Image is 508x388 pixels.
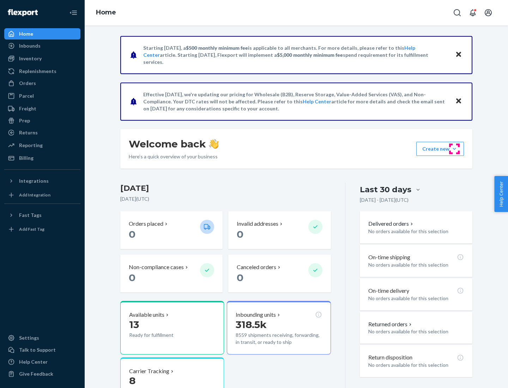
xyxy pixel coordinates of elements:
[4,344,80,356] a: Talk to Support
[186,45,248,51] span: $500 monthly minimum fee
[19,55,42,62] div: Inventory
[466,6,480,20] button: Open notifications
[129,220,163,228] p: Orders placed
[8,9,38,16] img: Flexport logo
[96,8,116,16] a: Home
[129,332,194,339] p: Ready for fulfillment
[4,90,80,102] a: Parcel
[19,177,49,184] div: Integrations
[4,332,80,344] a: Settings
[227,301,331,354] button: Inbounding units318.5k8559 shipments receiving, forwarding, in transit, or ready to ship
[129,228,135,240] span: 0
[236,332,322,346] p: 8559 shipments receiving, forwarding, in transit, or ready to ship
[19,358,48,365] div: Help Center
[277,52,343,58] span: $5,000 monthly minimum fee
[237,263,276,271] p: Canceled orders
[19,117,30,124] div: Prep
[236,311,276,319] p: Inbounding units
[4,53,80,64] a: Inventory
[19,142,43,149] div: Reporting
[4,210,80,221] button: Fast Tags
[368,353,412,362] p: Return disposition
[4,40,80,51] a: Inbounds
[90,2,122,23] ol: breadcrumbs
[368,295,464,302] p: No orders available for this selection
[19,334,39,341] div: Settings
[454,50,463,60] button: Close
[368,320,413,328] button: Returned orders
[237,228,243,240] span: 0
[494,176,508,212] button: Help Center
[19,226,44,232] div: Add Fast Tag
[4,356,80,368] a: Help Center
[129,263,184,271] p: Non-compliance cases
[19,68,56,75] div: Replenishments
[19,346,56,353] div: Talk to Support
[368,261,464,268] p: No orders available for this selection
[129,153,219,160] p: Here’s a quick overview of your business
[416,142,464,156] button: Create new
[4,368,80,380] button: Give Feedback
[143,91,448,112] p: Effective [DATE], we're updating our pricing for Wholesale (B2B), Reserve Storage, Value-Added Se...
[129,367,169,375] p: Carrier Tracking
[4,224,80,235] a: Add Fast Tag
[368,220,415,228] button: Delivered orders
[19,129,38,136] div: Returns
[19,105,36,112] div: Freight
[4,103,80,114] a: Freight
[4,66,80,77] a: Replenishments
[120,183,331,194] h3: [DATE]
[368,362,464,369] p: No orders available for this selection
[19,154,34,162] div: Billing
[4,189,80,201] a: Add Integration
[4,140,80,151] a: Reporting
[4,127,80,138] a: Returns
[129,319,139,331] span: 13
[4,78,80,89] a: Orders
[236,319,267,331] span: 318.5k
[120,195,331,202] p: [DATE] ( UTC )
[19,212,42,219] div: Fast Tags
[129,375,135,387] span: 8
[120,255,223,292] button: Non-compliance cases 0
[237,220,278,228] p: Invalid addresses
[228,211,331,249] button: Invalid addresses 0
[143,44,448,66] p: Starting [DATE], a is applicable to all merchants. For more details, please refer to this article...
[303,98,331,104] a: Help Center
[19,192,50,198] div: Add Integration
[368,287,409,295] p: On-time delivery
[481,6,495,20] button: Open account menu
[368,253,410,261] p: On-time shipping
[129,272,135,284] span: 0
[4,115,80,126] a: Prep
[360,196,409,204] p: [DATE] - [DATE] ( UTC )
[129,138,219,150] h1: Welcome back
[19,80,36,87] div: Orders
[19,92,34,99] div: Parcel
[66,6,80,20] button: Close Navigation
[19,370,53,377] div: Give Feedback
[237,272,243,284] span: 0
[19,30,33,37] div: Home
[4,175,80,187] button: Integrations
[4,152,80,164] a: Billing
[450,6,464,20] button: Open Search Box
[209,139,219,149] img: hand-wave emoji
[368,228,464,235] p: No orders available for this selection
[19,42,41,49] div: Inbounds
[360,184,411,195] div: Last 30 days
[228,255,331,292] button: Canceled orders 0
[129,311,164,319] p: Available units
[4,28,80,40] a: Home
[368,328,464,335] p: No orders available for this selection
[120,211,223,249] button: Orders placed 0
[120,301,224,354] button: Available units13Ready for fulfillment
[454,96,463,107] button: Close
